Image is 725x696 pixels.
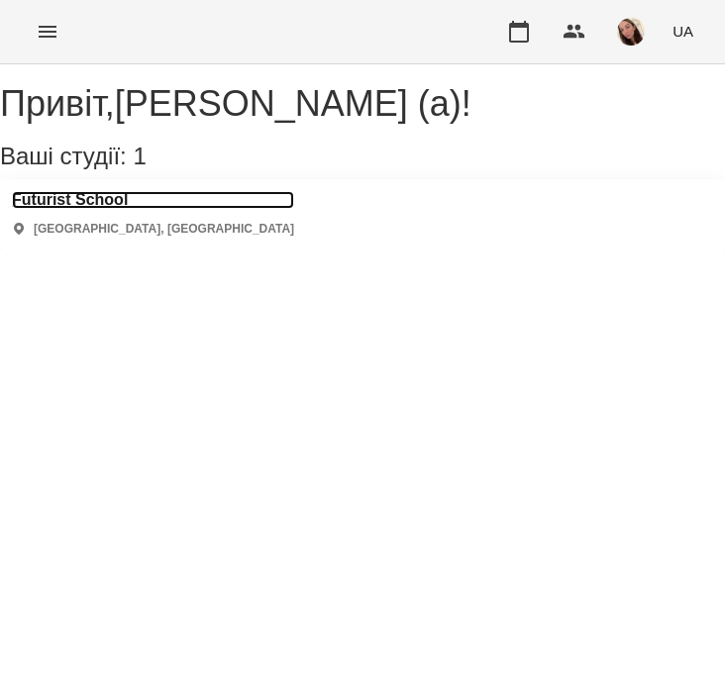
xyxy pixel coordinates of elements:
[665,13,701,50] button: UA
[24,8,71,55] button: Menu
[133,143,146,169] span: 1
[12,191,294,209] a: Futurist School
[34,221,294,238] p: [GEOGRAPHIC_DATA], [GEOGRAPHIC_DATA]
[617,18,645,46] img: 8e00ca0478d43912be51e9823101c125.jpg
[673,21,693,42] span: UA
